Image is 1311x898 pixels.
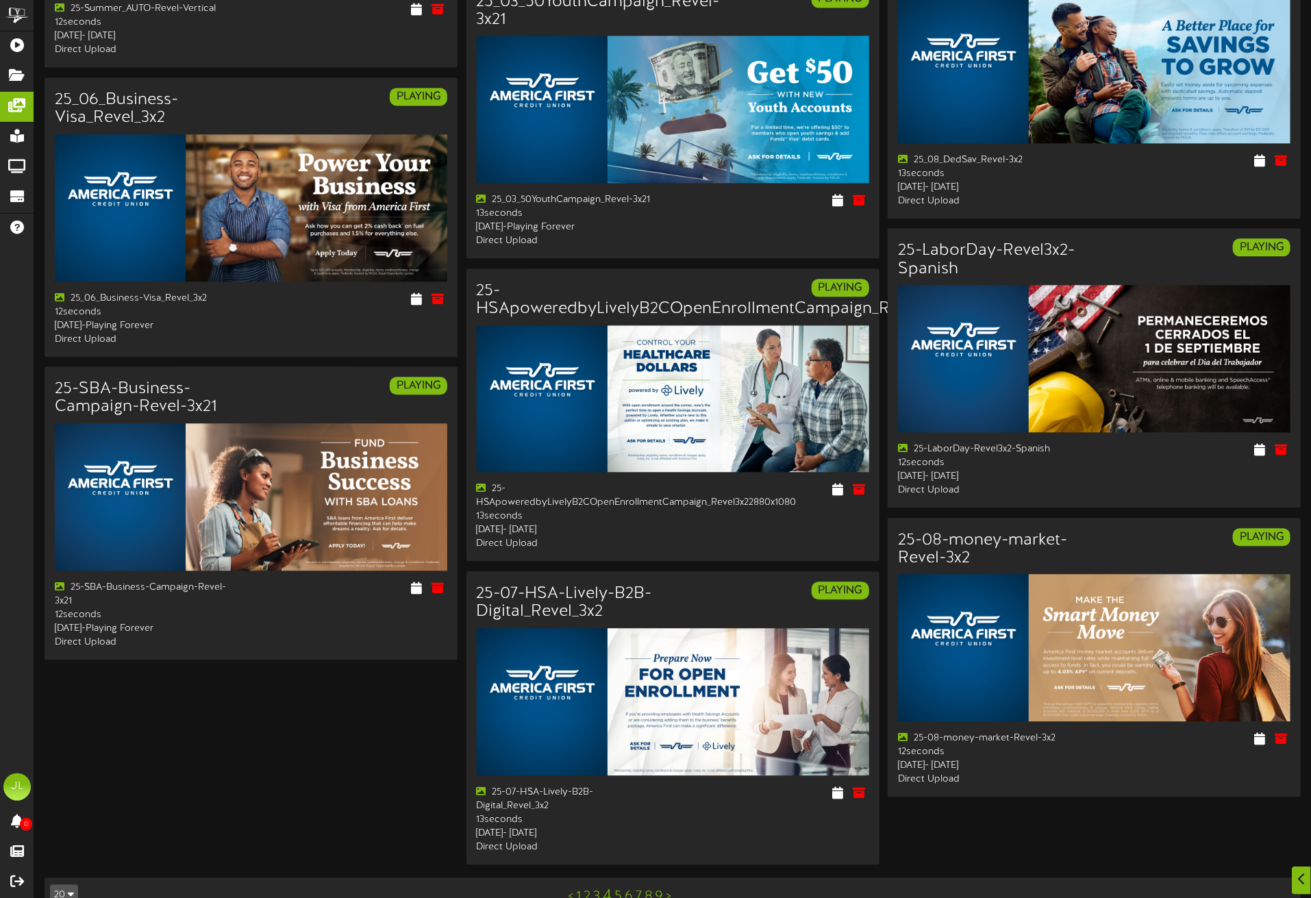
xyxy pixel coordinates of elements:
[397,90,440,103] strong: PLAYING
[477,234,663,248] div: Direct Upload
[898,285,1290,432] img: 835ef947-6b74-4cba-95ea-059b5ac513d0.jpg
[55,608,241,622] div: 12 seconds
[55,319,241,333] div: [DATE] - Playing Forever
[477,628,869,775] img: a8ec3bb6-71e9-4b27-9449-38f052e1fc22.jpg
[55,581,241,608] div: 25-SBA-Business-Campaign-Revel-3x21
[477,221,663,234] div: [DATE] - Playing Forever
[55,622,241,636] div: [DATE] - Playing Forever
[55,91,241,127] h3: 25_06_Business-Visa_Revel_3x2
[898,470,1084,484] div: [DATE] - [DATE]
[477,325,869,473] img: 4221e099-75b5-4952-8eeb-bf9340ef8d1f.png
[477,36,869,183] img: a329b1f6-fffc-462f-a4d1-496e9330b367.png
[55,292,241,305] div: 25_06_Business-Visa_Revel_3x2
[477,523,663,537] div: [DATE] - [DATE]
[898,532,1084,568] h3: 25-08-money-market-Revel-3x2
[898,167,1084,181] div: 13 seconds
[898,773,1084,786] div: Direct Upload
[477,510,663,523] div: 13 seconds
[819,584,862,597] strong: PLAYING
[898,181,1084,195] div: [DATE] - [DATE]
[477,537,663,551] div: Direct Upload
[898,732,1084,745] div: 25-08-money-market-Revel-3x2
[898,153,1084,167] div: 25_08_DedSav_Revel-3x2
[477,813,663,827] div: 13 seconds
[397,379,440,392] strong: PLAYING
[898,759,1084,773] div: [DATE] - [DATE]
[477,482,663,510] div: 25-HSApoweredbyLivelyB2COpenEnrollmentCampaign_Revel3x22880x1080
[55,636,241,649] div: Direct Upload
[898,242,1084,278] h3: 25-LaborDay-Revel3x2-Spanish
[477,193,663,207] div: 25_03_50YouthCampaign_Revel-3x21
[477,585,663,621] h3: 25-07-HSA-Lively-B2B-Digital_Revel_3x2
[477,840,663,854] div: Direct Upload
[55,2,241,16] div: 25-Summer_AUTO-Revel-Vertical
[819,282,862,294] strong: PLAYING
[55,16,241,29] div: 12 seconds
[20,818,32,831] span: 0
[898,745,1084,759] div: 12 seconds
[55,134,447,282] img: 32e5bb3f-22df-4249-90fa-4f7b710cbbe3.jpg
[477,282,1026,319] h3: 25-HSApoweredbyLivelyB2COpenEnrollmentCampaign_Revel3x22880x1080
[1240,241,1284,253] strong: PLAYING
[898,442,1084,456] div: 25-LaborDay-Revel3x2-Spanish
[55,380,241,416] h3: 25-SBA-Business-Campaign-Revel-3x21
[55,43,241,57] div: Direct Upload
[898,456,1084,470] div: 12 seconds
[477,827,663,840] div: [DATE] - [DATE]
[898,574,1290,721] img: 793497e1-9f21-44b4-a00f-20cdba755d19.png
[1240,531,1284,543] strong: PLAYING
[477,786,663,813] div: 25-07-HSA-Lively-B2B-Digital_Revel_3x2
[55,29,241,43] div: [DATE] - [DATE]
[55,305,241,319] div: 12 seconds
[477,207,663,221] div: 13 seconds
[3,773,31,801] div: JL
[55,333,241,347] div: Direct Upload
[55,423,447,571] img: 24cd7fa3-ac95-47b1-93bb-e7eeddb21e87.jpg
[898,195,1084,208] div: Direct Upload
[898,484,1084,497] div: Direct Upload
